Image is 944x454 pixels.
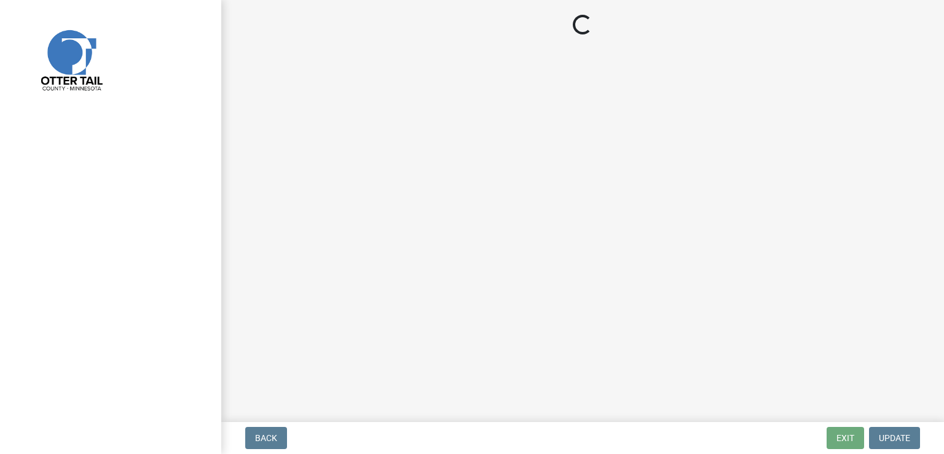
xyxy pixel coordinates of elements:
button: Exit [827,427,864,449]
span: Back [255,433,277,443]
span: Update [879,433,910,443]
button: Back [245,427,287,449]
img: Otter Tail County, Minnesota [25,13,117,105]
button: Update [869,427,920,449]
